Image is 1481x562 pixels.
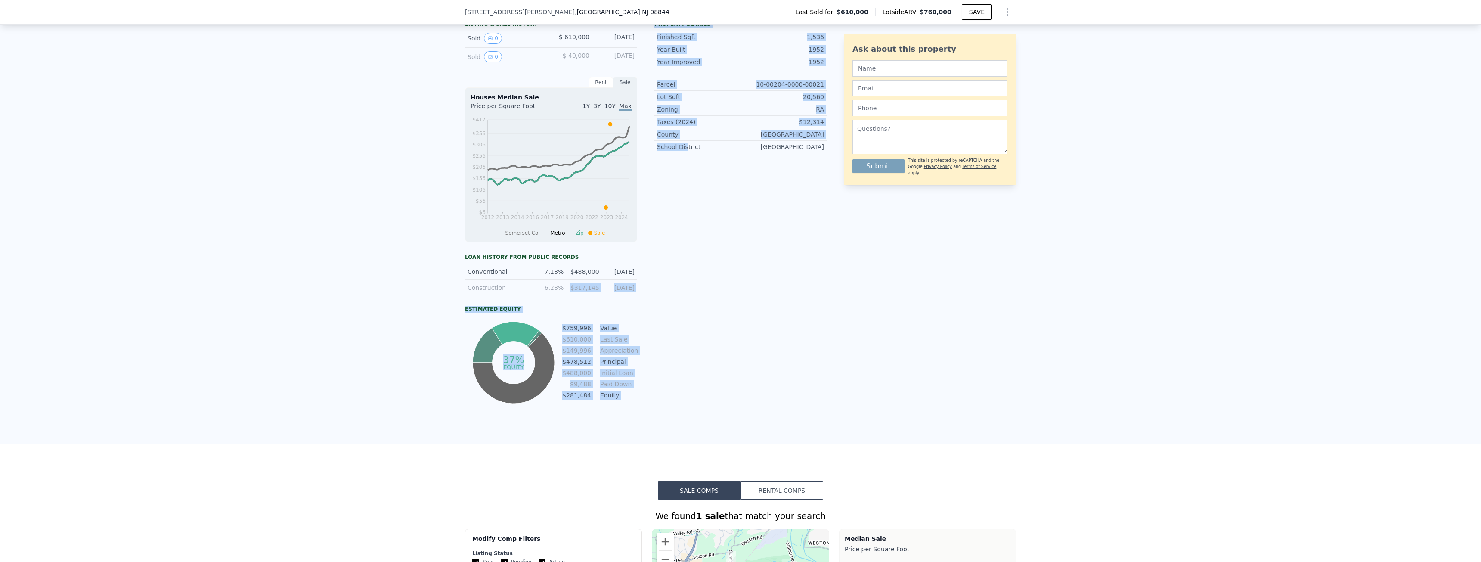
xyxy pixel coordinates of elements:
div: This site is protected by reCAPTCHA and the Google and apply. [908,158,1007,176]
td: $759,996 [562,323,592,333]
div: Sold [468,33,544,44]
span: 1Y [582,102,590,109]
tspan: $256 [472,153,486,159]
div: Estimated Equity [465,306,637,313]
div: 20,560 [740,93,824,101]
div: 1952 [740,45,824,54]
div: 1952 [740,58,824,66]
div: RA [740,105,824,114]
div: LISTING & SALE HISTORY [465,21,637,29]
td: $610,000 [562,335,592,344]
span: $760,000 [920,9,951,16]
div: County [657,130,740,139]
tspan: 2022 [585,214,598,220]
td: $478,512 [562,357,592,366]
div: $12,314 [740,118,824,126]
td: Equity [598,391,637,400]
tspan: $417 [472,117,486,123]
td: Appreciation [598,346,637,355]
button: Zoom in [657,533,674,550]
div: $317,145 [569,283,599,292]
tspan: $356 [472,130,486,137]
div: Finished Sqft [657,33,740,41]
tspan: 2012 [481,214,495,220]
div: 6.28% [533,283,564,292]
tspan: $6 [479,209,486,215]
div: 7.18% [533,267,564,276]
td: $149,996 [562,346,592,355]
span: , NJ 08844 [640,9,669,16]
span: Lotside ARV [883,8,920,16]
input: Phone [852,100,1007,116]
button: Submit [852,159,905,173]
div: Year Built [657,45,740,54]
div: Parcel [657,80,740,89]
div: [DATE] [604,267,635,276]
span: Metro [550,230,565,236]
input: Email [852,80,1007,96]
tspan: 2023 [600,214,613,220]
span: Max [619,102,632,111]
tspan: $106 [472,187,486,193]
div: Zoning [657,105,740,114]
div: Year Improved [657,58,740,66]
span: 3Y [593,102,601,109]
tspan: 37% [503,354,524,365]
input: Name [852,60,1007,77]
span: 10Y [604,102,616,109]
div: Conventional [468,267,528,276]
span: [STREET_ADDRESS][PERSON_NAME] [465,8,575,16]
td: Value [598,323,637,333]
span: Last Sold for [796,8,837,16]
td: $9,488 [562,379,592,389]
div: 1,536 [740,33,824,41]
span: Zip [576,230,584,236]
span: $ 40,000 [563,52,589,59]
button: SAVE [962,4,992,20]
div: Price per Square Foot [845,543,1010,555]
tspan: $306 [472,142,486,148]
span: Sale [594,230,605,236]
span: Somerset Co. [505,230,540,236]
div: Sale [613,77,637,88]
tspan: 2014 [511,214,524,220]
div: Sold [468,51,544,62]
span: , [GEOGRAPHIC_DATA] [575,8,669,16]
div: Loan history from public records [465,254,637,261]
div: Lot Sqft [657,93,740,101]
div: Taxes (2024) [657,118,740,126]
span: $610,000 [837,8,868,16]
div: Listing Status [472,550,635,557]
div: Rent [589,77,613,88]
div: 10-00204-0000-00021 [740,80,824,89]
div: [GEOGRAPHIC_DATA] [740,143,824,151]
tspan: 2024 [615,214,628,220]
div: Construction [468,283,528,292]
tspan: 2013 [496,214,509,220]
div: Modify Comp Filters [472,534,635,550]
tspan: $206 [472,164,486,170]
a: Privacy Policy [924,164,952,169]
td: Paid Down [598,379,637,389]
button: Rental Comps [740,481,823,500]
button: View historical data [484,33,502,44]
div: $488,000 [569,267,599,276]
div: Median Sale [845,534,1010,543]
tspan: equity [503,363,524,370]
div: [DATE] [596,51,635,62]
tspan: 2017 [541,214,554,220]
td: Principal [598,357,637,366]
button: View historical data [484,51,502,62]
span: $ 610,000 [559,34,589,40]
div: [DATE] [604,283,635,292]
tspan: $56 [476,198,486,204]
div: Price per Square Foot [471,102,551,115]
tspan: 2019 [555,214,569,220]
tspan: $156 [472,175,486,181]
button: Sale Comps [658,481,740,500]
div: [GEOGRAPHIC_DATA] [740,130,824,139]
tspan: 2016 [526,214,539,220]
button: Show Options [999,3,1016,21]
div: [DATE] [596,33,635,44]
td: Last Sale [598,335,637,344]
